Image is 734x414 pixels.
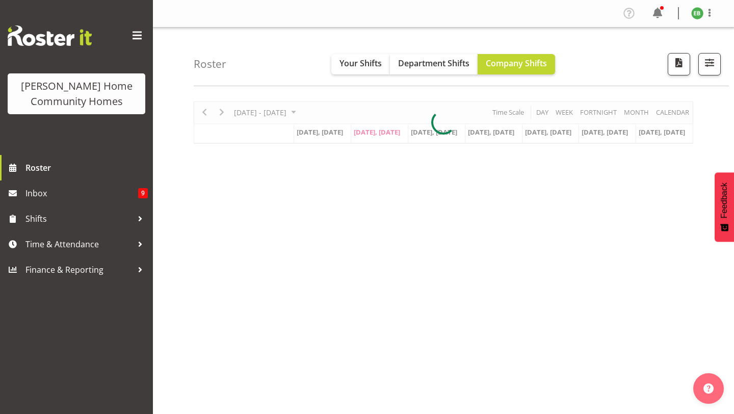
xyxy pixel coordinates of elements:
[25,237,133,252] span: Time & Attendance
[478,54,555,74] button: Company Shifts
[715,172,734,242] button: Feedback - Show survey
[339,58,382,69] span: Your Shifts
[194,58,226,70] h4: Roster
[25,262,133,277] span: Finance & Reporting
[390,54,478,74] button: Department Shifts
[703,383,714,394] img: help-xxl-2.png
[138,188,148,198] span: 9
[25,160,148,175] span: Roster
[486,58,547,69] span: Company Shifts
[331,54,390,74] button: Your Shifts
[398,58,469,69] span: Department Shifts
[691,7,703,19] img: eloise-bailey8534.jpg
[720,183,729,218] span: Feedback
[668,53,690,75] button: Download a PDF of the roster according to the set date range.
[8,25,92,46] img: Rosterit website logo
[25,186,138,201] span: Inbox
[25,211,133,226] span: Shifts
[18,79,135,109] div: [PERSON_NAME] Home Community Homes
[698,53,721,75] button: Filter Shifts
